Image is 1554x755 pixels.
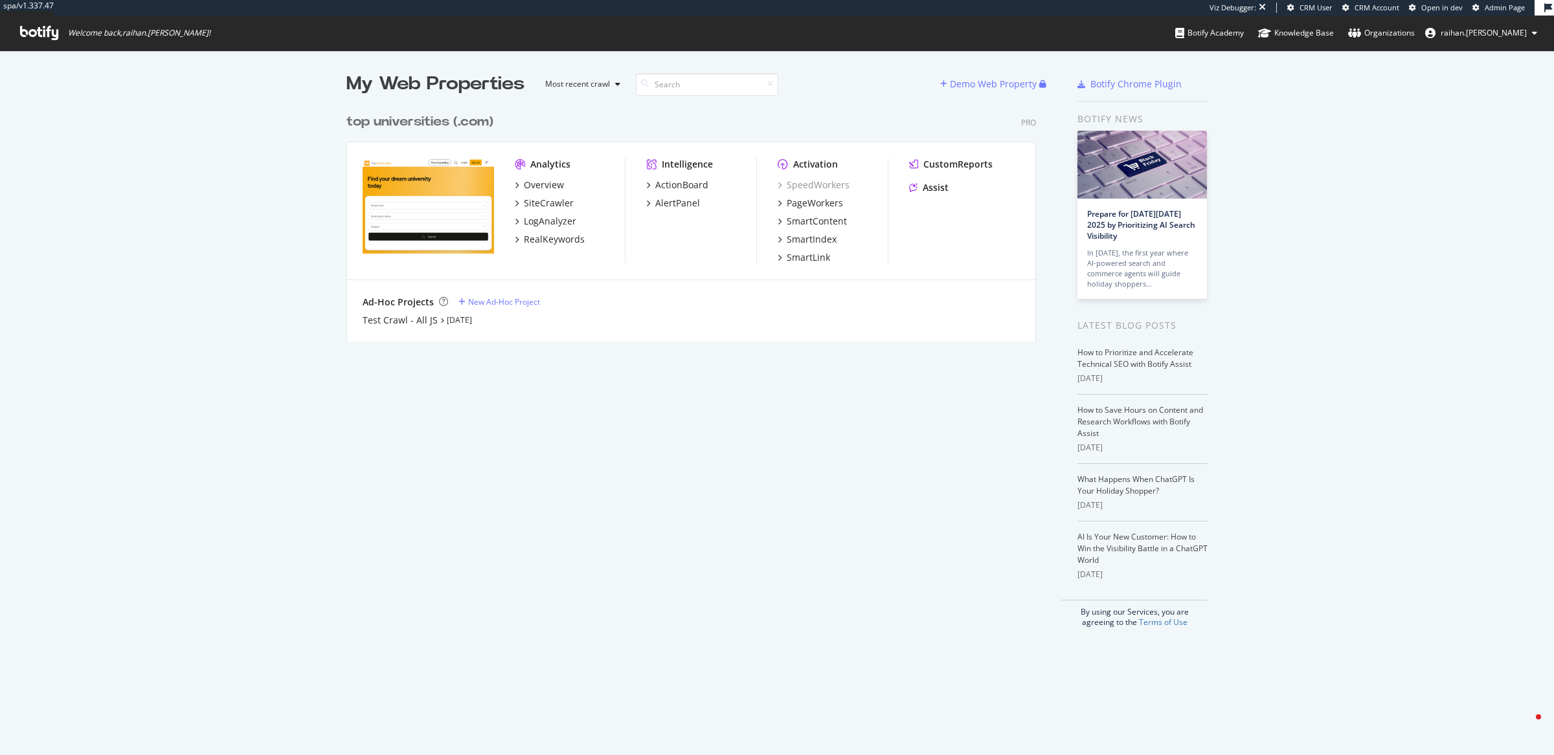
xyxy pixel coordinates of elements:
div: Viz Debugger: [1210,3,1256,13]
iframe: Intercom live chat [1510,711,1541,742]
a: How to Save Hours on Content and Research Workflows with Botify Assist [1077,404,1203,439]
a: Overview [515,179,564,191]
button: raihan.[PERSON_NAME] [1415,23,1548,43]
a: RealKeywords [515,233,585,246]
div: By using our Services, you are agreeing to the [1061,600,1208,628]
a: Botify Academy [1175,16,1244,50]
div: Botify news [1077,112,1208,126]
a: How to Prioritize and Accelerate Technical SEO with Botify Assist [1077,347,1193,369]
div: Botify Academy [1175,27,1244,39]
a: Assist [909,181,949,194]
span: CRM User [1300,3,1333,12]
a: Open in dev [1409,3,1463,13]
a: SmartContent [778,215,847,228]
div: SmartIndex [787,233,837,246]
input: Search [636,73,778,96]
a: SmartLink [778,251,830,264]
div: Overview [524,179,564,191]
a: AlertPanel [646,197,700,210]
div: Intelligence [662,158,713,171]
span: Admin Page [1485,3,1525,12]
div: Ad-Hoc Projects [363,296,434,309]
div: CustomReports [923,158,993,171]
a: New Ad-Hoc Project [458,296,540,307]
a: CRM User [1287,3,1333,13]
div: [DATE] [1077,499,1208,511]
div: SmartContent [787,215,847,228]
div: Assist [923,181,949,194]
img: Prepare for Black Friday 2025 by Prioritizing AI Search Visibility [1077,131,1207,199]
img: https://www.topuniversities.com [363,158,494,263]
div: RealKeywords [524,233,585,246]
a: Test Crawl - All JS [363,314,438,327]
a: Botify Chrome Plugin [1077,78,1182,91]
a: Demo Web Property [940,78,1039,89]
a: Prepare for [DATE][DATE] 2025 by Prioritizing AI Search Visibility [1087,208,1195,241]
a: SmartIndex [778,233,837,246]
a: Admin Page [1472,3,1525,13]
div: [DATE] [1077,569,1208,580]
div: AlertPanel [655,197,700,210]
div: ActionBoard [655,179,708,191]
div: Demo Web Property [950,78,1037,91]
button: Demo Web Property [940,74,1039,94]
a: CRM Account [1342,3,1399,13]
a: Organizations [1348,16,1415,50]
a: CustomReports [909,158,993,171]
span: CRM Account [1355,3,1399,12]
button: Most recent crawl [535,74,625,94]
a: LogAnalyzer [515,215,576,228]
a: Knowledge Base [1258,16,1334,50]
div: SmartLink [787,251,830,264]
a: What Happens When ChatGPT Is Your Holiday Shopper? [1077,474,1195,496]
a: Terms of Use [1139,617,1188,628]
div: Activation [793,158,838,171]
div: Most recent crawl [545,80,610,88]
div: Knowledge Base [1258,27,1334,39]
span: Open in dev [1421,3,1463,12]
div: PageWorkers [787,197,843,210]
div: Pro [1021,117,1036,128]
div: top universities (.com) [346,113,493,131]
a: top universities (.com) [346,113,499,131]
div: grid [346,97,1046,342]
div: LogAnalyzer [524,215,576,228]
a: [DATE] [447,314,472,325]
div: Latest Blog Posts [1077,318,1208,333]
span: Welcome back, raihan.[PERSON_NAME] ! [68,28,210,38]
div: In [DATE], the first year where AI-powered search and commerce agents will guide holiday shoppers… [1087,248,1197,289]
div: SiteCrawler [524,197,574,210]
a: SpeedWorkers [778,179,850,191]
span: raihan.ahmed [1441,27,1527,38]
div: [DATE] [1077,373,1208,384]
div: New Ad-Hoc Project [468,296,540,307]
a: SiteCrawler [515,197,574,210]
a: PageWorkers [778,197,843,210]
div: Botify Chrome Plugin [1090,78,1182,91]
a: AI Is Your New Customer: How to Win the Visibility Battle in a ChatGPT World [1077,531,1208,565]
a: ActionBoard [646,179,708,191]
div: Analytics [530,158,570,171]
div: My Web Properties [346,71,524,97]
div: Organizations [1348,27,1415,39]
div: [DATE] [1077,442,1208,454]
